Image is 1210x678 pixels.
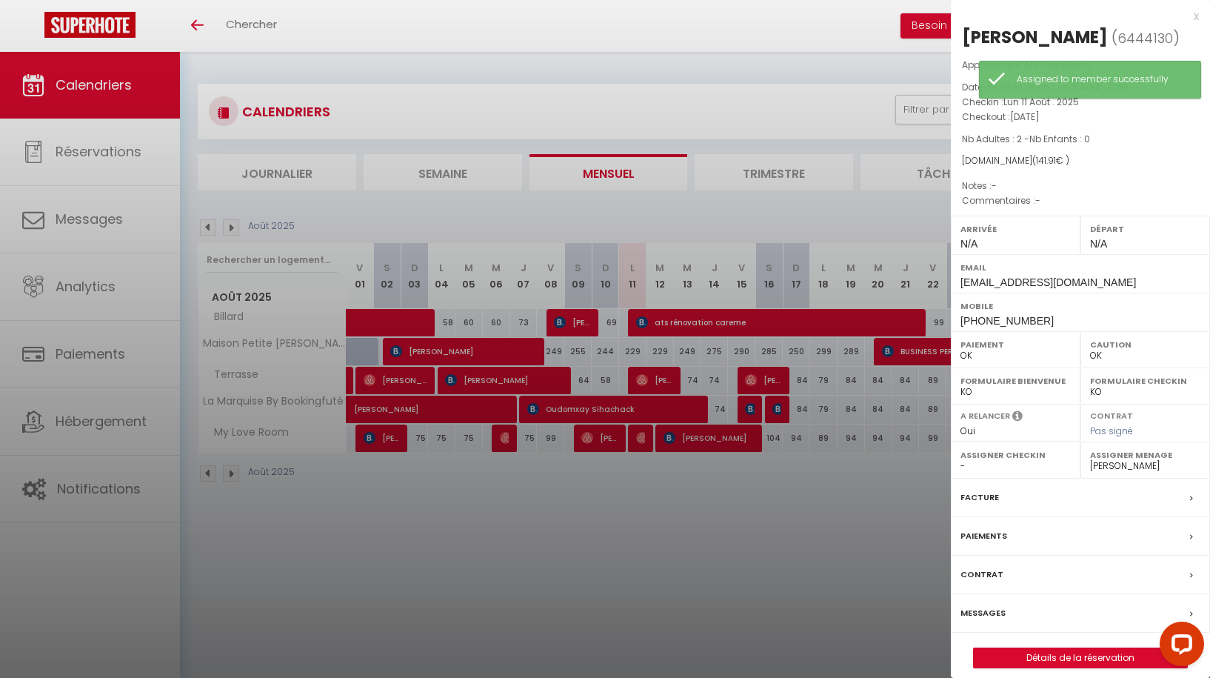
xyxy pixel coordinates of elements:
[1032,154,1069,167] span: ( € )
[960,528,1007,544] label: Paiements
[960,238,977,250] span: N/A
[960,373,1071,388] label: Formulaire Bienvenue
[962,80,1199,95] p: Date de réservation :
[1026,59,1090,71] span: My Love Room
[962,133,1090,145] span: Nb Adultes : 2 -
[962,58,1199,73] p: Appartement :
[1090,337,1200,352] label: Caution
[960,605,1006,621] label: Messages
[960,490,999,505] label: Facture
[960,222,1071,236] label: Arrivée
[960,448,1071,462] label: Assigner Checkin
[962,25,1108,49] div: [PERSON_NAME]
[1003,96,1079,108] span: Lun 11 Août . 2025
[960,299,1200,313] label: Mobile
[1010,110,1040,123] span: [DATE]
[1090,222,1200,236] label: Départ
[962,110,1199,124] p: Checkout :
[960,276,1136,288] span: [EMAIL_ADDRESS][DOMAIN_NAME]
[1090,425,1133,437] span: Pas signé
[962,193,1199,208] p: Commentaires :
[1148,616,1210,678] iframe: LiveChat chat widget
[960,410,1010,422] label: A relancer
[1117,29,1173,47] span: 6444130
[960,337,1071,352] label: Paiement
[1112,27,1180,48] span: ( )
[960,315,1054,327] span: [PHONE_NUMBER]
[1090,410,1133,419] label: Contrat
[960,260,1200,275] label: Email
[1017,73,1186,87] div: Assigned to member successfully
[962,154,1199,168] div: [DOMAIN_NAME]
[992,179,997,192] span: -
[951,7,1199,25] div: x
[1090,448,1200,462] label: Assigner Menage
[973,648,1188,668] button: Détails de la réservation
[962,179,1199,193] p: Notes :
[974,648,1187,668] a: Détails de la réservation
[1090,238,1107,250] span: N/A
[1035,194,1040,207] span: -
[1036,154,1056,167] span: 141.91
[962,95,1199,110] p: Checkin :
[1012,410,1023,426] i: Sélectionner OUI si vous souhaiter envoyer les séquences de messages post-checkout
[1029,133,1090,145] span: Nb Enfants : 0
[1090,373,1200,388] label: Formulaire Checkin
[960,567,1003,582] label: Contrat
